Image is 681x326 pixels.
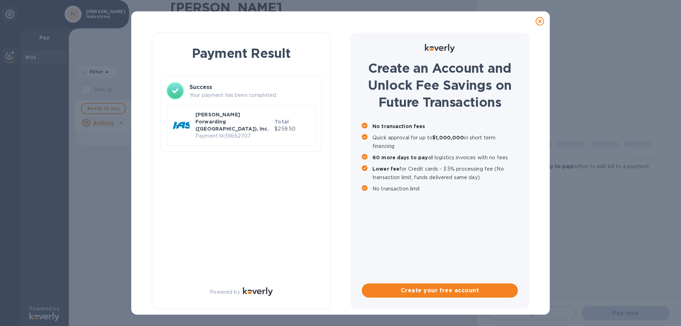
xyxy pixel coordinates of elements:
[243,287,273,296] img: Logo
[372,123,425,129] b: No transaction fees
[432,135,464,140] b: $1,000,000
[372,133,518,150] p: Quick approval for up to in short term financing
[372,165,518,182] p: for Credit cards - 3.5% processing fee (No transaction limit, funds delivered same day)
[195,132,272,140] p: Payment № 39662707
[367,286,512,295] span: Create your free account
[425,44,455,53] img: Logo
[275,119,289,125] b: Total
[164,44,319,62] h1: Payment Result
[372,155,428,160] b: 60 more days to pay
[372,166,399,172] b: Lower fee
[372,153,518,162] p: all logistics invoices with no fees
[189,83,316,92] h3: Success
[189,92,316,99] p: Your payment has been completed.
[195,111,272,132] p: [PERSON_NAME] Forwarding ([GEOGRAPHIC_DATA]), Inc.
[362,60,518,111] h1: Create an Account and Unlock Fee Savings on Future Transactions
[372,184,518,193] p: No transaction limit
[275,125,310,133] p: $259.50
[210,288,240,296] p: Powered by
[362,283,518,298] button: Create your free account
